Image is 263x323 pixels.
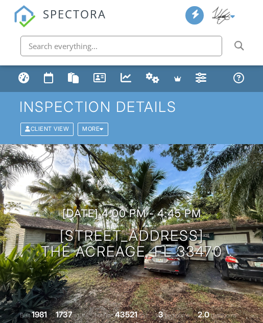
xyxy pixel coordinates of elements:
span: bathrooms [211,312,236,319]
a: Contacts [90,69,110,88]
a: Metrics [117,69,135,88]
div: 2.0 [198,310,209,319]
span: Lot Size [94,312,113,319]
input: Search everything... [20,36,222,56]
a: Settings [192,69,210,88]
div: Client View [20,123,74,135]
img: The Best Home Inspection Software - Spectora [13,5,36,28]
span: Built [20,312,30,319]
div: 3 [158,310,163,319]
div: 1981 [32,310,47,319]
a: Templates [64,69,83,88]
span: bedrooms [165,312,189,319]
a: Client View [19,125,77,132]
a: Automations (Basic) [142,69,163,88]
img: img_2749.jpeg [212,6,230,25]
a: Calendar [40,69,57,88]
h1: [STREET_ADDRESS] The Acreage, FL 33470 [41,228,223,260]
span: SPECTORA [43,5,106,21]
h1: Inspection Details [19,99,243,115]
div: 1737 [56,310,72,319]
a: Advanced [171,69,185,88]
div: 43521 [115,310,137,319]
a: Support Center [230,69,248,88]
span: sq.ft. [139,312,150,319]
div: More [78,123,108,135]
span: sq. ft. [74,312,86,319]
a: Dashboard [15,69,33,88]
h3: [DATE] 4:00 pm - 4:45 pm [62,207,201,220]
a: SPECTORA [13,15,106,35]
